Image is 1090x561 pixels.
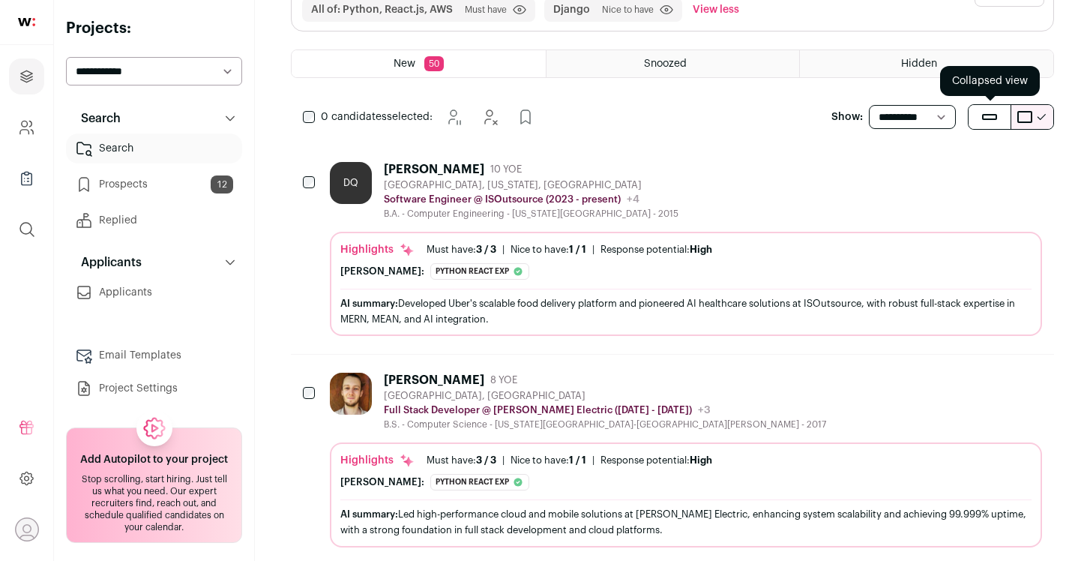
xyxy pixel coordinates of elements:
div: [GEOGRAPHIC_DATA], [US_STATE], [GEOGRAPHIC_DATA] [384,179,678,191]
div: Stop scrolling, start hiring. Just tell us what you need. Our expert recruiters find, reach out, ... [76,473,232,533]
button: Snooze [439,102,469,132]
div: Must have: [427,454,496,466]
p: Search [72,109,121,127]
a: Replied [66,205,242,235]
div: Python react exp [430,263,529,280]
span: +3 [698,405,711,415]
span: New [394,58,415,69]
img: wellfound-shorthand-0d5821cbd27db2630d0214b213865d53afaa358527fdda9d0ea32b1df1b89c2c.svg [18,18,35,26]
p: Applicants [72,253,142,271]
a: Company Lists [9,160,44,196]
div: Developed Uber's scalable food delivery platform and pioneered AI healthcare solutions at ISOutso... [340,295,1032,327]
button: Add to Prospects [511,102,541,132]
a: Search [66,133,242,163]
a: Add Autopilot to your project Stop scrolling, start hiring. Just tell us what you need. Our exper... [66,427,242,543]
a: Company and ATS Settings [9,109,44,145]
div: [GEOGRAPHIC_DATA], [GEOGRAPHIC_DATA] [384,390,826,402]
p: Full Stack Developer @ [PERSON_NAME] Electric ([DATE] - [DATE]) [384,404,692,416]
div: Nice to have: [511,454,586,466]
span: 12 [211,175,233,193]
span: High [690,455,712,465]
div: B.S. - Computer Science - [US_STATE][GEOGRAPHIC_DATA]-[GEOGRAPHIC_DATA][PERSON_NAME] - 2017 [384,418,826,430]
a: Snoozed [546,50,800,77]
span: AI summary: [340,298,398,308]
div: [PERSON_NAME]: [340,476,424,488]
div: Highlights [340,242,415,257]
p: Show: [831,109,863,124]
a: Projects [9,58,44,94]
button: Hide [475,102,505,132]
button: Django [553,2,590,17]
a: [PERSON_NAME] 8 YOE [GEOGRAPHIC_DATA], [GEOGRAPHIC_DATA] Full Stack Developer @ [PERSON_NAME] Ele... [330,373,1042,547]
span: AI summary: [340,509,398,519]
span: 3 / 3 [476,455,496,465]
a: Project Settings [66,373,242,403]
div: Highlights [340,453,415,468]
a: Applicants [66,277,242,307]
ul: | | [427,244,712,256]
span: Hidden [901,58,937,69]
span: 1 / 1 [569,455,586,465]
h2: Add Autopilot to your project [80,452,228,467]
div: Must have: [427,244,496,256]
div: Response potential: [600,454,712,466]
span: selected: [321,109,433,124]
span: 10 YOE [490,163,522,175]
p: Software Engineer @ ISOutsource (2023 - present) [384,193,621,205]
button: Search [66,103,242,133]
div: DQ [330,162,372,204]
span: 0 candidates [321,112,387,122]
a: Hidden [800,50,1053,77]
a: DQ [PERSON_NAME] 10 YOE [GEOGRAPHIC_DATA], [US_STATE], [GEOGRAPHIC_DATA] Software Engineer @ ISOu... [330,162,1042,336]
button: All of: Python, React.js, AWS [311,2,453,17]
span: Must have [465,4,507,16]
button: Applicants [66,247,242,277]
span: +4 [627,194,639,205]
div: [PERSON_NAME] [384,373,484,388]
div: Response potential: [600,244,712,256]
a: Email Templates [66,340,242,370]
span: 3 / 3 [476,244,496,254]
img: 8b8ee5695e4532ad4059f4d8fe68f837fecd77bf9b83d3b8dbbde829a30dd46f.jpg [330,373,372,415]
div: [PERSON_NAME] [384,162,484,177]
div: Python react exp [430,474,529,490]
span: Nice to have [602,4,654,16]
button: Open dropdown [15,517,39,541]
span: High [690,244,712,254]
span: 50 [424,56,444,71]
div: Nice to have: [511,244,586,256]
div: [PERSON_NAME]: [340,265,424,277]
div: Led high-performance cloud and mobile solutions at [PERSON_NAME] Electric, enhancing system scala... [340,506,1032,538]
span: Snoozed [644,58,687,69]
div: B.A. - Computer Engineering - [US_STATE][GEOGRAPHIC_DATA] - 2015 [384,208,678,220]
span: 1 / 1 [569,244,586,254]
span: 8 YOE [490,374,517,386]
div: Collapsed view [940,66,1040,96]
ul: | | [427,454,712,466]
a: Prospects12 [66,169,242,199]
h2: Projects: [66,18,242,39]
